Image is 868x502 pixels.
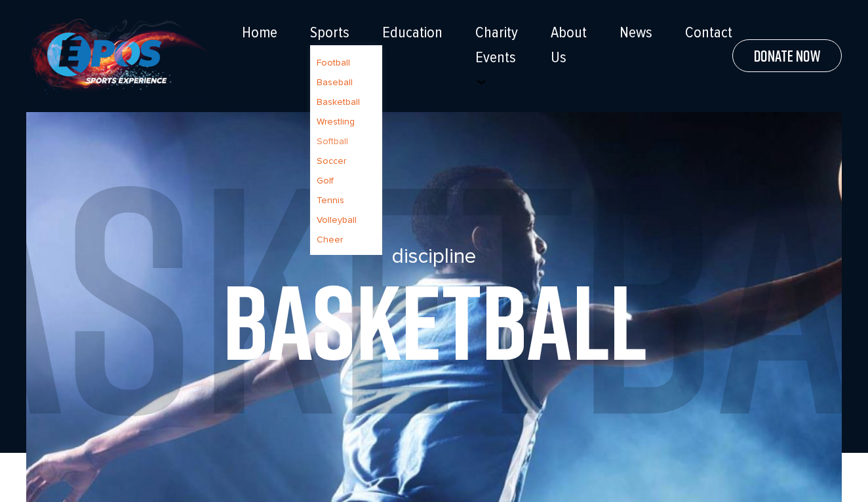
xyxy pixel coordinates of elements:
[317,195,344,206] a: Tennis
[317,136,348,147] a: Softball
[242,24,277,42] a: Home
[317,155,346,166] a: Soccer
[52,269,816,374] h1: BASKETBALL
[317,57,350,68] a: Football
[317,175,334,186] a: Golf
[732,39,842,72] a: Donate Now
[52,244,816,269] h5: discipline
[317,96,360,107] a: Basketball
[317,116,355,127] a: Wrestling
[382,24,443,42] a: Education
[620,24,652,42] a: News
[685,24,732,42] a: Contact
[551,24,587,67] a: About Us
[310,24,349,42] a: Sports
[317,214,357,225] a: Volleyball
[317,234,343,245] a: Cheer
[317,77,353,88] a: Baseball
[475,24,518,67] a: Charity Events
